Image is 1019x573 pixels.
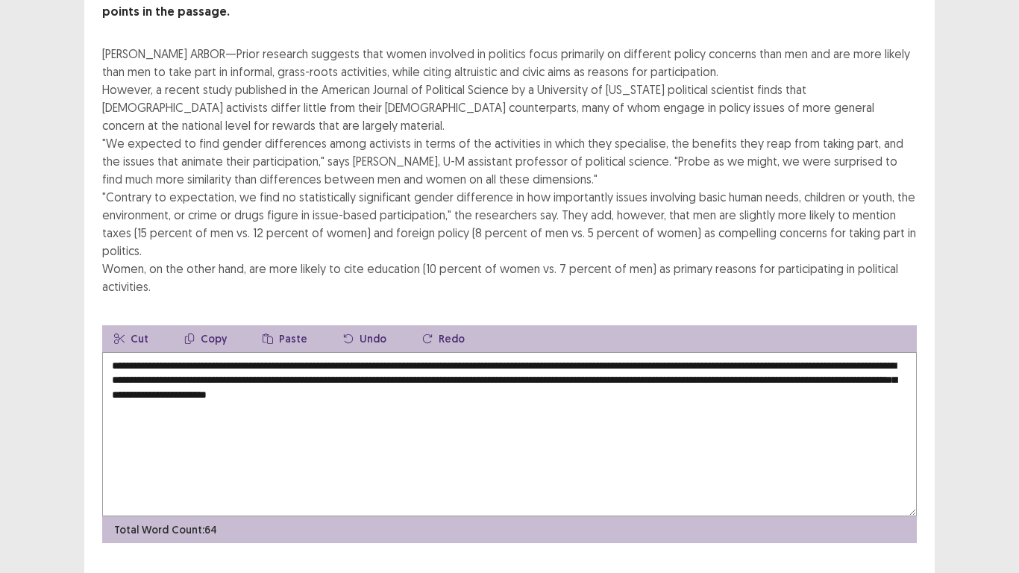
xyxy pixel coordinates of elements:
button: Undo [331,325,398,352]
button: Cut [102,325,160,352]
p: Total Word Count: 64 [114,522,217,538]
button: Paste [251,325,319,352]
button: Redo [410,325,477,352]
button: Copy [172,325,239,352]
div: [PERSON_NAME] ARBOR—Prior research suggests that women involved in politics focus primarily on di... [102,45,917,295]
